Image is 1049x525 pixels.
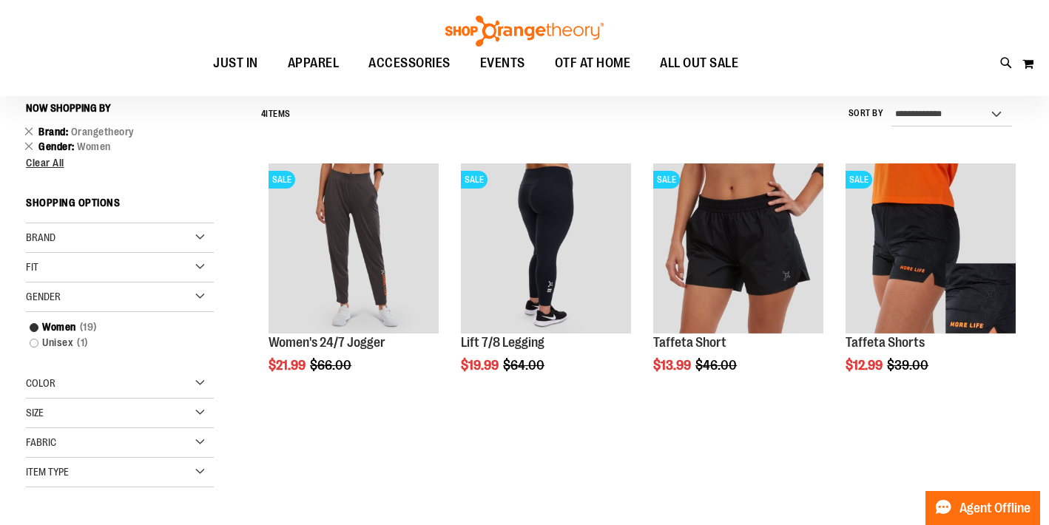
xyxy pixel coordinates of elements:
[849,107,884,120] label: Sort By
[26,95,118,121] button: Now Shopping by
[26,157,64,169] span: Clear All
[846,171,872,189] span: SALE
[653,163,823,333] img: Main Image of Taffeta Short
[453,156,638,410] div: product
[310,358,354,373] span: $66.00
[288,47,340,80] span: APPAREL
[887,358,931,373] span: $39.00
[261,103,291,126] h2: Items
[261,156,446,410] div: product
[26,261,38,273] span: Fit
[261,109,266,119] span: 4
[38,126,71,138] span: Brand
[26,377,55,389] span: Color
[26,436,56,448] span: Fabric
[653,335,726,350] a: Taffeta Short
[269,163,439,333] img: Product image for 24/7 Jogger
[443,16,606,47] img: Shop Orangetheory
[77,140,111,152] span: Women
[925,491,1040,525] button: Agent Offline
[461,358,501,373] span: $19.99
[26,190,214,223] strong: Shopping Options
[959,501,1031,515] span: Agent Offline
[555,47,631,80] span: OTF AT HOME
[269,335,385,350] a: Women's 24/7 Jogger
[22,319,203,335] a: Women19
[26,466,69,478] span: Item Type
[461,163,631,333] img: 2024 October Lift 7/8 Legging
[461,163,631,336] a: 2024 October Lift 7/8 LeggingSALE
[26,407,44,419] span: Size
[269,171,295,189] span: SALE
[76,319,101,335] span: 19
[22,335,203,350] a: Unisex1
[368,47,451,80] span: ACCESSORIES
[646,156,831,410] div: product
[503,358,547,373] span: $64.00
[695,358,739,373] span: $46.00
[653,171,680,189] span: SALE
[653,358,693,373] span: $13.99
[73,335,92,350] span: 1
[26,157,214,168] a: Clear All
[846,335,925,350] a: Taffeta Shorts
[71,126,134,138] span: Orangetheory
[461,335,544,350] a: Lift 7/8 Legging
[660,47,738,80] span: ALL OUT SALE
[269,163,439,336] a: Product image for 24/7 JoggerSALE
[846,163,1016,333] img: Product image for Camo Tafetta Shorts
[269,358,308,373] span: $21.99
[26,231,55,243] span: Brand
[653,163,823,336] a: Main Image of Taffeta ShortSALE
[461,171,488,189] span: SALE
[846,163,1016,336] a: Product image for Camo Tafetta ShortsSALE
[480,47,525,80] span: EVENTS
[838,156,1023,410] div: product
[846,358,885,373] span: $12.99
[26,291,61,302] span: Gender
[213,47,258,80] span: JUST IN
[38,140,77,152] span: Gender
